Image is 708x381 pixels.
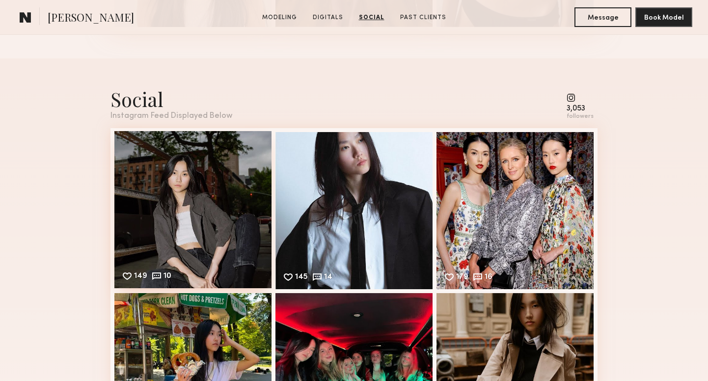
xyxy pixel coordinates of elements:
div: 16 [485,273,492,282]
a: Modeling [258,13,301,22]
div: 3,053 [567,105,594,112]
div: Instagram Feed Displayed Below [110,112,232,120]
button: Book Model [635,7,692,27]
button: Message [574,7,631,27]
a: Book Model [635,13,692,21]
div: 149 [134,272,147,281]
div: 14 [324,273,332,282]
a: Past Clients [396,13,450,22]
div: 10 [163,272,171,281]
span: [PERSON_NAME] [48,10,134,27]
a: Digitals [309,13,347,22]
div: Social [110,86,232,112]
div: followers [567,113,594,120]
div: 179 [456,273,468,282]
div: 145 [295,273,308,282]
a: Social [355,13,388,22]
